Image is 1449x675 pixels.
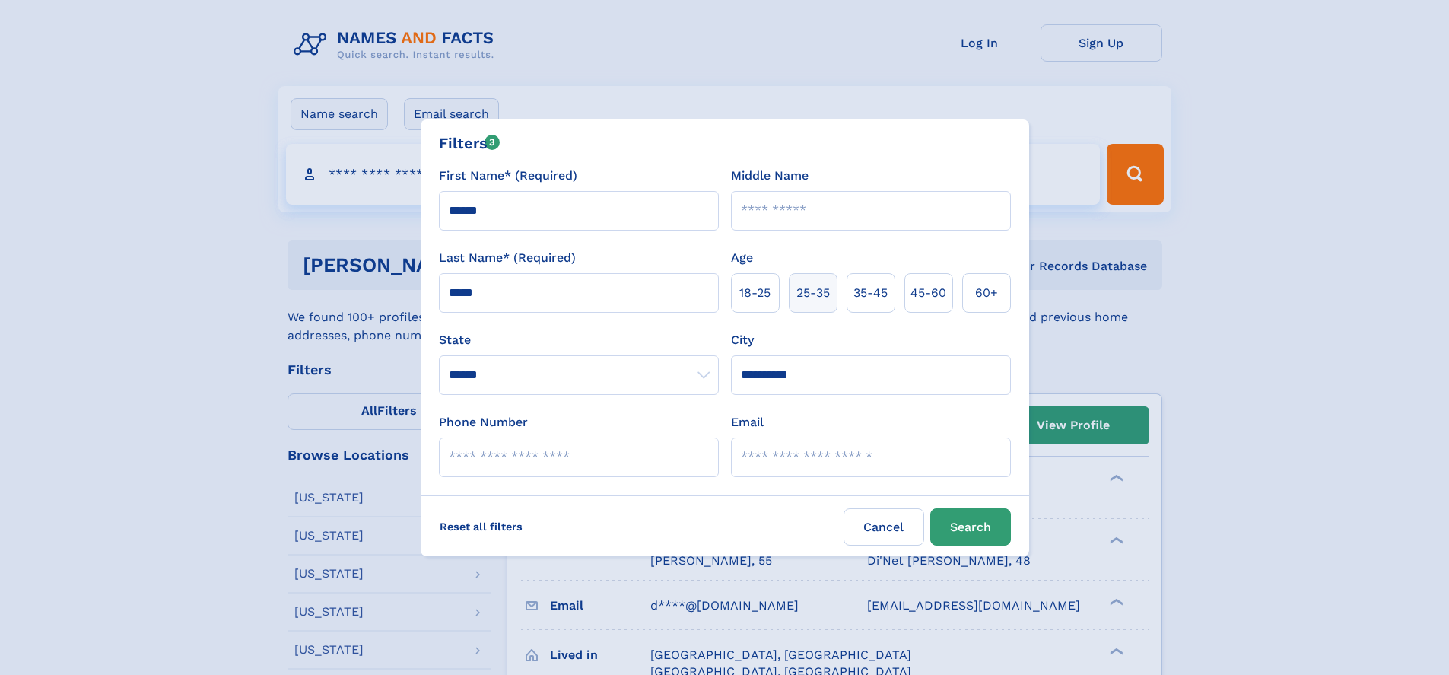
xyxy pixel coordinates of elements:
[430,508,532,545] label: Reset all filters
[731,331,754,349] label: City
[439,132,500,154] div: Filters
[853,284,888,302] span: 35‑45
[910,284,946,302] span: 45‑60
[439,167,577,185] label: First Name* (Required)
[739,284,771,302] span: 18‑25
[930,508,1011,546] button: Search
[796,284,830,302] span: 25‑35
[731,167,809,185] label: Middle Name
[439,249,576,267] label: Last Name* (Required)
[975,284,998,302] span: 60+
[439,413,528,431] label: Phone Number
[731,249,753,267] label: Age
[731,413,764,431] label: Email
[439,331,719,349] label: State
[844,508,924,546] label: Cancel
